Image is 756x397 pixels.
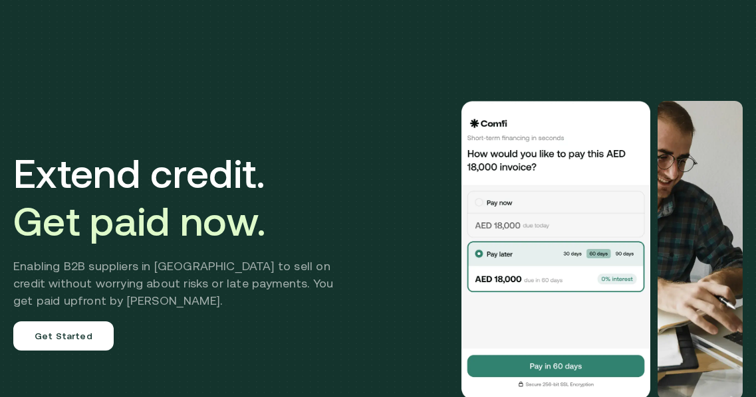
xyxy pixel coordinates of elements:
[13,150,334,246] h1: Extend credit.
[13,321,114,351] a: Get Started
[13,258,334,309] h2: Enabling B2B suppliers in [GEOGRAPHIC_DATA] to sell on credit without worrying about risks or lat...
[13,198,266,244] span: Get paid now.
